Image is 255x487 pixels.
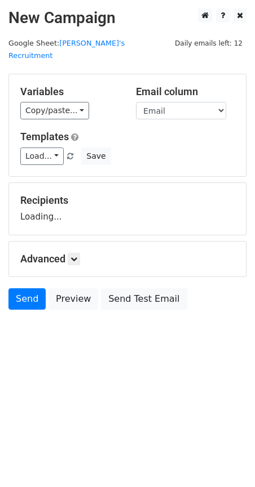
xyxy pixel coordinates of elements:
a: Daily emails left: 12 [171,39,247,47]
a: [PERSON_NAME]'s Recruitment [8,39,125,60]
a: Templates [20,131,69,142]
h5: Variables [20,86,119,98]
a: Preview [49,288,98,310]
a: Send [8,288,46,310]
h5: Email column [136,86,235,98]
a: Load... [20,148,64,165]
div: Loading... [20,194,235,224]
small: Google Sheet: [8,39,125,60]
h5: Advanced [20,253,235,265]
span: Daily emails left: 12 [171,37,247,50]
a: Copy/paste... [20,102,89,119]
h5: Recipients [20,194,235,207]
button: Save [81,148,111,165]
a: Send Test Email [101,288,187,310]
h2: New Campaign [8,8,247,28]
